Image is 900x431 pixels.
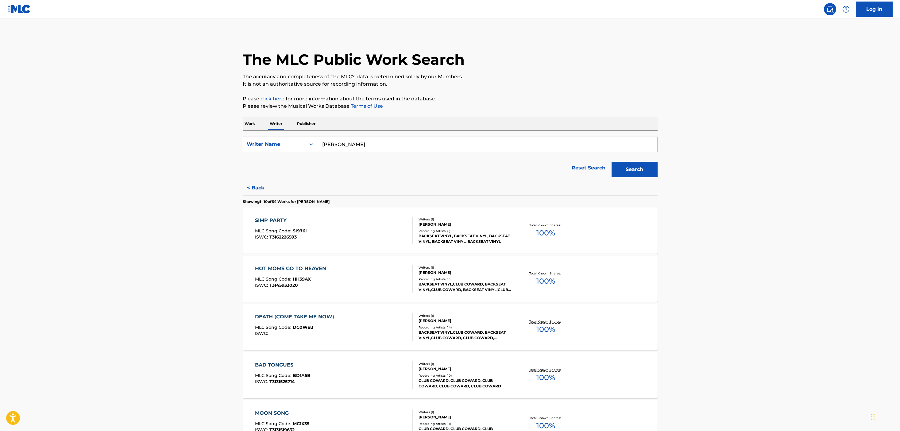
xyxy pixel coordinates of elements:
[419,325,511,330] div: Recording Artists ( 14 )
[255,228,293,234] span: MLC Song Code :
[243,199,330,204] p: Showing 1 - 10 of 64 Works for [PERSON_NAME]
[293,324,313,330] span: DC0WB3
[243,117,257,130] p: Work
[243,50,465,69] h1: The MLC Public Work Search
[269,282,298,288] span: T3145933020
[255,234,269,240] span: ISWC :
[419,410,511,414] div: Writers ( 1 )
[255,282,269,288] span: ISWC :
[295,117,317,130] p: Publisher
[529,319,562,324] p: Total Known Shares:
[293,276,311,282] span: HH39AX
[871,408,875,426] div: Drag
[856,2,893,17] a: Log In
[243,352,658,398] a: BAD TONGUESMLC Song Code:BD1A5BISWC:T3131525714Writers (1)[PERSON_NAME]Recording Artists (10)CLUB...
[569,161,608,175] a: Reset Search
[419,270,511,275] div: [PERSON_NAME]
[255,331,269,336] span: ISWC :
[255,421,293,426] span: MLC Song Code :
[842,6,850,13] img: help
[350,103,383,109] a: Terms of Use
[826,6,834,13] img: search
[529,416,562,420] p: Total Known Shares:
[612,162,658,177] button: Search
[255,410,309,417] div: MOON SONG
[419,421,511,426] div: Recording Artists ( 11 )
[419,313,511,318] div: Writers ( 1 )
[419,265,511,270] div: Writers ( 1 )
[536,227,555,239] span: 100 %
[536,372,555,383] span: 100 %
[529,367,562,372] p: Total Known Shares:
[255,217,307,224] div: SIMP PARTY
[419,414,511,420] div: [PERSON_NAME]
[419,362,511,366] div: Writers ( 1 )
[419,373,511,378] div: Recording Artists ( 10 )
[243,137,658,180] form: Search Form
[293,421,309,426] span: MC1X35
[247,141,302,148] div: Writer Name
[419,229,511,233] div: Recording Artists ( 8 )
[840,3,852,15] div: Help
[243,180,280,196] button: < Back
[293,228,307,234] span: SI976I
[536,276,555,287] span: 100 %
[269,379,295,384] span: T3131525714
[243,304,658,350] a: DEATH (COME TAKE ME NOW)MLC Song Code:DC0WB3ISWC:Writers (1)[PERSON_NAME]Recording Artists (14)BA...
[536,324,555,335] span: 100 %
[268,117,284,130] p: Writer
[243,80,658,88] p: It is not an authoritative source for recording information.
[529,271,562,276] p: Total Known Shares:
[293,373,311,378] span: BD1A5B
[255,361,311,369] div: BAD TONGUES
[255,265,329,272] div: HOT MOMS GO TO HEAVEN
[243,95,658,103] p: Please for more information about the terms used in the database.
[255,276,293,282] span: MLC Song Code :
[419,318,511,324] div: [PERSON_NAME]
[419,277,511,282] div: Recording Artists ( 15 )
[419,233,511,244] div: BACKSEAT VINYL, BACKSEAT VINYL, BACKSEAT VINYL, BACKSEAT VINYL, BACKSEAT VINYL
[243,103,658,110] p: Please review the Musical Works Database
[419,282,511,293] div: BACKSEAT VINYL,CLUB COWARD, BACKSEAT VINYL,CLUB COWARD, BACKSEAT VINYL|CLUB COWARD, CLUB COWARD, ...
[869,402,900,431] iframe: Chat Widget
[419,378,511,389] div: CLUB COWARD, CLUB COWARD, CLUB COWARD, CLUB COWARD, CLUB COWARD
[255,373,293,378] span: MLC Song Code :
[255,379,269,384] span: ISWC :
[255,324,293,330] span: MLC Song Code :
[419,330,511,341] div: BACKSEAT VINYL,CLUB COWARD, BACKSEAT VINYL,CLUB COWARD, CLUB COWARD, BACKSEAT VINYL, BACKSEAT VIN...
[255,313,337,320] div: DEATH (COME TAKE ME NOW)
[243,73,658,80] p: The accuracy and completeness of The MLC's data is determined solely by our Members.
[7,5,31,14] img: MLC Logo
[269,234,297,240] span: T3162226593
[529,223,562,227] p: Total Known Shares:
[261,96,284,102] a: click here
[419,366,511,372] div: [PERSON_NAME]
[243,256,658,302] a: HOT MOMS GO TO HEAVENMLC Song Code:HH39AXISWC:T3145933020Writers (1)[PERSON_NAME]Recording Artist...
[419,222,511,227] div: [PERSON_NAME]
[824,3,836,15] a: Public Search
[243,208,658,254] a: SIMP PARTYMLC Song Code:SI976IISWC:T3162226593Writers (1)[PERSON_NAME]Recording Artists (8)BACKSE...
[419,217,511,222] div: Writers ( 1 )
